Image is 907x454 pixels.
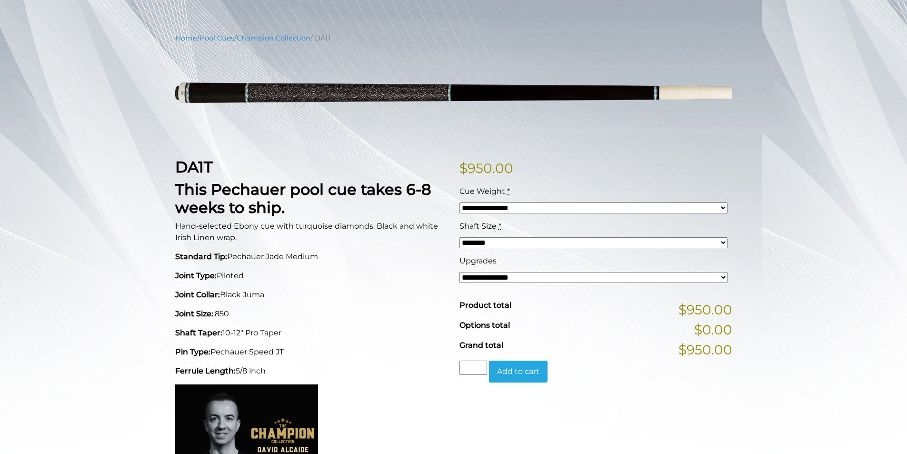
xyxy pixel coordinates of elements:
span: Upgrades [459,256,497,265]
img: DA1T-UPDATED.png [175,50,732,143]
p: Piloted [175,270,448,282]
input: Product quantity [459,361,487,375]
strong: Shaft Taper: [175,328,222,337]
bdi: 950.00 [459,160,513,176]
span: Shaft Size [459,222,497,231]
a: Pool Cues [199,34,234,42]
p: 5/8 inch [175,365,448,377]
strong: DA1T [175,158,213,176]
span: Options total [459,321,510,330]
strong: Joint Size: [175,309,213,318]
span: $950.00 [678,300,732,320]
strong: Pin Type: [175,347,210,356]
strong: Ferrule Length: [175,366,236,375]
span: Product total [459,301,511,310]
span: $950.00 [678,340,732,360]
strong: This Pechauer pool cue takes 6-8 weeks to ship. [175,180,431,217]
strong: Joint Type: [175,271,217,280]
span: Grand total [459,341,503,350]
button: Add to cart [489,361,548,383]
strong: Standard Tip: [175,252,227,261]
p: .850 [175,308,448,320]
p: Pechauer Jade Medium [175,251,448,262]
span: Hand-selected Ebony cue with turquoise diamonds. Black and white Irish Linen wrap. [175,222,438,242]
span: $ [459,160,468,176]
span: Cue Weight [459,187,505,196]
span: $0.00 [694,320,732,340]
abbr: required [498,222,501,231]
a: Home [175,34,197,42]
p: Black Juma [175,289,448,301]
abbr: required [507,187,510,196]
p: Pechauer Speed JT [175,346,448,358]
p: 10-12" Pro Taper [175,327,448,339]
strong: Joint Collar: [175,290,220,299]
nav: Breadcrumb [175,33,732,43]
a: Champion Collection [237,34,310,42]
